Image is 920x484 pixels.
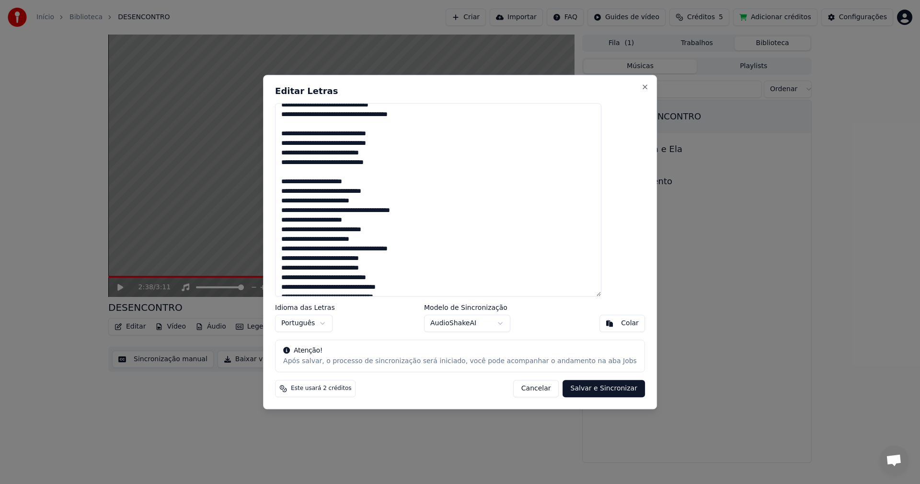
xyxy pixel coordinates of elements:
div: Atenção! [283,346,637,355]
label: Modelo de Sincronização [424,304,510,311]
button: Salvar e Sincronizar [563,380,645,397]
div: Após salvar, o processo de sincronização será iniciado, você pode acompanhar o andamento na aba Jobs [283,356,637,366]
h2: Editar Letras [275,87,645,95]
span: Este usará 2 créditos [291,385,351,392]
label: Idioma das Letras [275,304,335,311]
button: Cancelar [513,380,559,397]
button: Colar [599,315,645,332]
div: Colar [621,319,639,328]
